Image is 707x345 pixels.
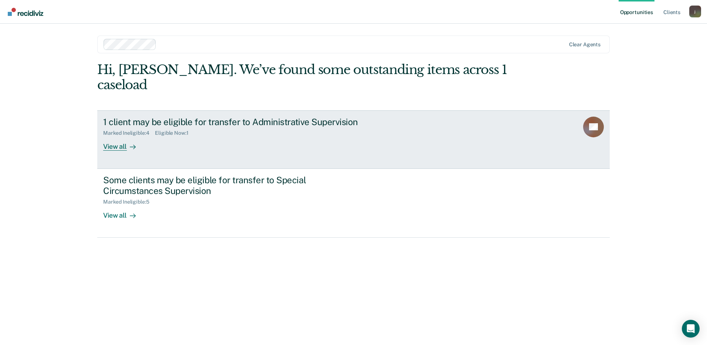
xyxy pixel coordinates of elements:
[155,130,194,136] div: Eligible Now : 1
[689,6,701,17] button: Profile dropdown button
[103,130,155,136] div: Marked Ineligible : 4
[103,117,363,127] div: 1 client may be eligible for transfer to Administrative Supervision
[682,320,700,338] div: Open Intercom Messenger
[103,175,363,196] div: Some clients may be eligible for transfer to Special Circumstances Supervision
[97,110,610,169] a: 1 client may be eligible for transfer to Administrative SupervisionMarked Ineligible:4Eligible No...
[97,169,610,238] a: Some clients may be eligible for transfer to Special Circumstances SupervisionMarked Ineligible:5...
[8,8,43,16] img: Recidiviz
[689,6,701,17] div: j
[569,41,601,48] div: Clear agents
[103,136,145,151] div: View all
[103,205,145,220] div: View all
[97,62,507,93] div: Hi, [PERSON_NAME]. We’ve found some outstanding items across 1 caseload
[103,199,155,205] div: Marked Ineligible : 5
